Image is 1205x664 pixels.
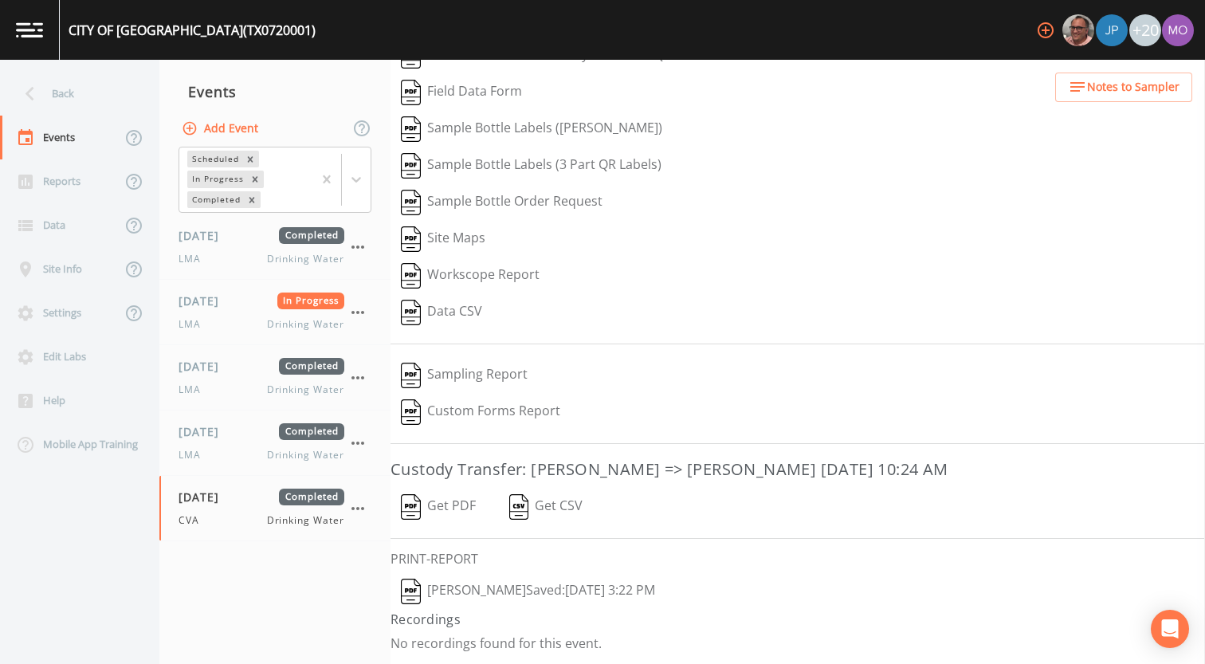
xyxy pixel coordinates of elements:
[1055,73,1192,102] button: Notes to Sampler
[1151,610,1189,648] div: Open Intercom Messenger
[401,399,421,425] img: svg%3e
[159,72,391,112] div: Events
[159,476,391,541] a: [DATE]CompletedCVADrinking Water
[279,358,344,375] span: Completed
[267,513,344,528] span: Drinking Water
[401,80,421,105] img: svg%3e
[1096,14,1128,46] img: 41241ef155101aa6d92a04480b0d0000
[159,214,391,280] a: [DATE]CompletedLMADrinking Water
[391,457,1205,482] h3: Custody Transfer: [PERSON_NAME] => [PERSON_NAME] [DATE] 10:24 AM
[1062,14,1095,46] div: Mike Franklin
[279,489,344,505] span: Completed
[277,293,345,309] span: In Progress
[391,357,538,394] button: Sampling Report
[267,448,344,462] span: Drinking Water
[179,383,210,397] span: LMA
[401,190,421,215] img: svg%3e
[401,300,421,325] img: svg%3e
[179,358,230,375] span: [DATE]
[179,317,210,332] span: LMA
[179,293,230,309] span: [DATE]
[1129,14,1161,46] div: +20
[179,227,230,244] span: [DATE]
[179,252,210,266] span: LMA
[187,191,243,208] div: Completed
[391,111,673,147] button: Sample Bottle Labels ([PERSON_NAME])
[246,171,264,187] div: Remove In Progress
[279,423,344,440] span: Completed
[1095,14,1128,46] div: Joshua gere Paul
[267,252,344,266] span: Drinking Water
[391,610,1205,629] h4: Recordings
[187,151,241,167] div: Scheduled
[1162,14,1194,46] img: 4e251478aba98ce068fb7eae8f78b90c
[159,280,391,345] a: [DATE]In ProgressLMADrinking Water
[159,345,391,411] a: [DATE]CompletedLMADrinking Water
[401,363,421,388] img: svg%3e
[401,226,421,252] img: svg%3e
[69,21,316,40] div: CITY OF [GEOGRAPHIC_DATA] (TX0720001)
[179,114,265,143] button: Add Event
[179,448,210,462] span: LMA
[401,153,421,179] img: svg%3e
[391,552,1205,567] h6: PRINT-REPORT
[1062,14,1094,46] img: e2d790fa78825a4bb76dcb6ab311d44c
[243,191,261,208] div: Remove Completed
[187,171,246,187] div: In Progress
[401,263,421,289] img: svg%3e
[179,513,209,528] span: CVA
[279,227,344,244] span: Completed
[391,489,486,525] button: Get PDF
[1087,77,1179,97] span: Notes to Sampler
[267,383,344,397] span: Drinking Water
[391,635,1205,651] p: No recordings found for this event.
[391,573,665,610] button: [PERSON_NAME]Saved:[DATE] 3:22 PM
[179,423,230,440] span: [DATE]
[498,489,594,525] button: Get CSV
[509,494,529,520] img: svg%3e
[401,494,421,520] img: svg%3e
[401,579,421,604] img: svg%3e
[391,394,571,430] button: Custom Forms Report
[401,116,421,142] img: svg%3e
[267,317,344,332] span: Drinking Water
[179,489,230,505] span: [DATE]
[16,22,43,37] img: logo
[391,221,496,257] button: Site Maps
[391,184,613,221] button: Sample Bottle Order Request
[391,257,550,294] button: Workscope Report
[391,147,672,184] button: Sample Bottle Labels (3 Part QR Labels)
[159,411,391,476] a: [DATE]CompletedLMADrinking Water
[241,151,259,167] div: Remove Scheduled
[391,74,532,111] button: Field Data Form
[391,294,493,331] button: Data CSV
